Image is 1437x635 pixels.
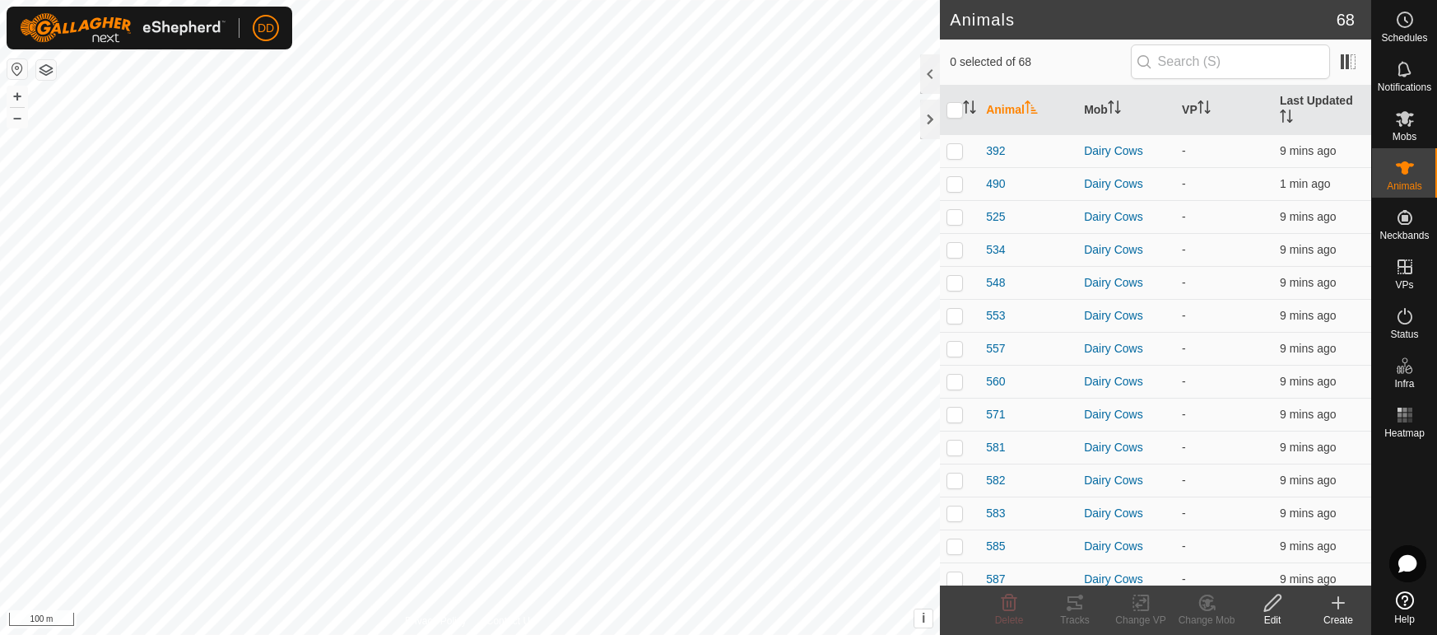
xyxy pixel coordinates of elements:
span: 525 [986,208,1005,226]
span: 14 Aug 2025, 7:51 am [1280,210,1336,223]
div: Dairy Cows [1084,472,1169,489]
span: 553 [986,307,1005,325]
div: Edit [1239,613,1305,628]
div: Dairy Cows [1084,208,1169,226]
span: 14 Aug 2025, 8:00 am [1280,177,1330,190]
div: Tracks [1042,613,1108,628]
app-display-virtual-paddock-transition: - [1182,572,1186,586]
a: Privacy Policy [405,614,467,628]
a: Help [1372,585,1437,631]
app-display-virtual-paddock-transition: - [1182,144,1186,157]
span: 14 Aug 2025, 7:51 am [1280,342,1336,355]
div: Dairy Cows [1084,538,1169,555]
span: Heatmap [1384,428,1425,438]
span: 548 [986,274,1005,292]
span: Help [1394,614,1415,624]
span: Neckbands [1379,231,1429,240]
span: VPs [1395,280,1413,290]
div: Dairy Cows [1084,142,1169,160]
div: Dairy Cows [1084,307,1169,325]
span: DD [258,20,274,37]
span: 490 [986,175,1005,193]
span: 14 Aug 2025, 7:51 am [1280,243,1336,256]
th: VP [1175,86,1273,135]
app-display-virtual-paddock-transition: - [1182,210,1186,223]
span: i [922,611,925,625]
input: Search (S) [1131,44,1330,79]
app-display-virtual-paddock-transition: - [1182,441,1186,454]
span: 583 [986,505,1005,522]
app-display-virtual-paddock-transition: - [1182,408,1186,421]
app-display-virtual-paddock-transition: - [1182,375,1186,388]
app-display-virtual-paddock-transition: - [1182,177,1186,190]
span: 557 [986,340,1005,357]
app-display-virtual-paddock-transition: - [1182,539,1186,553]
span: 392 [986,142,1005,160]
button: + [7,86,27,106]
app-display-virtual-paddock-transition: - [1182,342,1186,355]
div: Change VP [1108,613,1174,628]
div: Dairy Cows [1084,406,1169,423]
div: Dairy Cows [1084,571,1169,588]
app-display-virtual-paddock-transition: - [1182,276,1186,289]
div: Create [1305,613,1371,628]
app-display-virtual-paddock-transition: - [1182,507,1186,520]
div: Dairy Cows [1084,241,1169,259]
app-display-virtual-paddock-transition: - [1182,309,1186,322]
span: 68 [1337,7,1355,32]
span: Delete [995,614,1024,626]
p-sorticon: Activate to sort [1025,103,1038,116]
span: 0 selected of 68 [950,54,1130,71]
app-display-virtual-paddock-transition: - [1182,243,1186,256]
div: Dairy Cows [1084,175,1169,193]
div: Dairy Cows [1084,439,1169,456]
a: Contact Us [486,614,535,628]
span: 14 Aug 2025, 7:52 am [1280,539,1336,553]
span: 14 Aug 2025, 7:51 am [1280,309,1336,322]
h2: Animals [950,10,1337,30]
p-sorticon: Activate to sort [1197,103,1211,116]
span: 587 [986,571,1005,588]
span: 581 [986,439,1005,456]
span: Status [1390,329,1418,339]
span: 534 [986,241,1005,259]
span: 14 Aug 2025, 7:52 am [1280,375,1336,388]
span: Schedules [1381,33,1427,43]
div: Dairy Cows [1084,505,1169,522]
span: 14 Aug 2025, 7:52 am [1280,474,1336,487]
div: Dairy Cows [1084,274,1169,292]
button: i [914,609,932,628]
th: Mob [1077,86,1175,135]
span: 14 Aug 2025, 7:51 am [1280,507,1336,520]
span: Mobs [1393,132,1416,142]
div: Dairy Cows [1084,373,1169,390]
p-sorticon: Activate to sort [1280,112,1293,125]
span: Infra [1394,379,1414,389]
span: 582 [986,472,1005,489]
th: Last Updated [1273,86,1371,135]
th: Animal [979,86,1077,135]
span: 14 Aug 2025, 7:51 am [1280,276,1336,289]
p-sorticon: Activate to sort [963,103,976,116]
div: Dairy Cows [1084,340,1169,357]
span: 14 Aug 2025, 7:52 am [1280,408,1336,421]
span: 14 Aug 2025, 7:51 am [1280,572,1336,586]
span: Notifications [1378,82,1431,92]
button: Reset Map [7,59,27,79]
span: 560 [986,373,1005,390]
button: – [7,108,27,128]
span: 14 Aug 2025, 7:52 am [1280,144,1336,157]
span: 585 [986,538,1005,555]
span: 571 [986,406,1005,423]
button: Map Layers [36,60,56,80]
img: Gallagher Logo [20,13,226,43]
p-sorticon: Activate to sort [1108,103,1121,116]
app-display-virtual-paddock-transition: - [1182,474,1186,487]
span: Animals [1387,181,1422,191]
span: 14 Aug 2025, 7:52 am [1280,441,1336,454]
div: Change Mob [1174,613,1239,628]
